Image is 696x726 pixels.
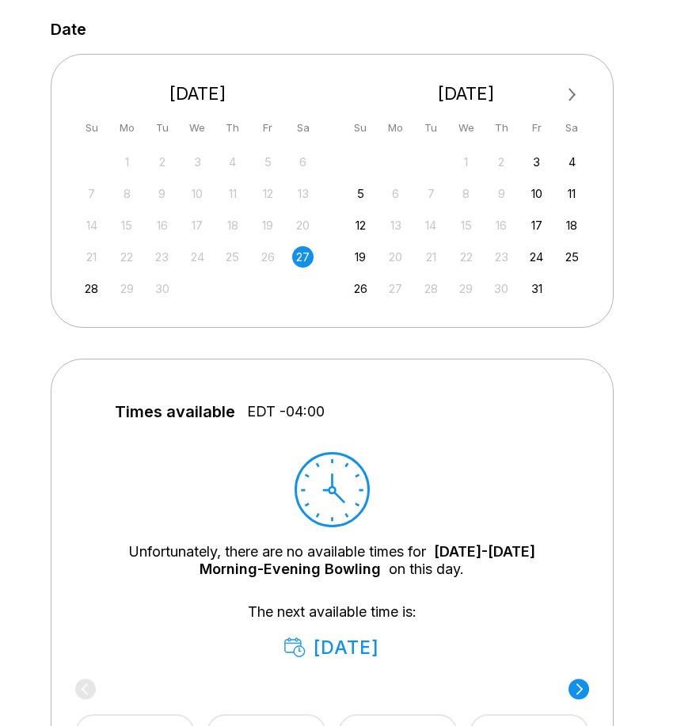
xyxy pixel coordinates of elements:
div: Not available Thursday, September 25th, 2025 [222,246,243,268]
div: month 2025-10 [348,150,585,299]
div: Choose Sunday, October 5th, 2025 [350,183,371,204]
a: [DATE]-[DATE] Morning-Evening Bowling [200,543,535,577]
div: Sa [561,117,583,139]
div: Tu [420,117,442,139]
div: Fr [526,117,547,139]
div: Not available Wednesday, October 29th, 2025 [455,278,477,299]
div: Not available Saturday, September 13th, 2025 [292,183,314,204]
div: Not available Tuesday, September 2nd, 2025 [151,151,173,173]
div: We [455,117,477,139]
div: Not available Wednesday, September 3rd, 2025 [187,151,208,173]
div: Not available Saturday, September 20th, 2025 [292,215,314,236]
div: Tu [151,117,173,139]
div: Not available Monday, October 20th, 2025 [385,246,406,268]
div: Th [491,117,512,139]
span: Times available [115,403,235,420]
div: Su [350,117,371,139]
div: [DATE] [75,83,321,105]
div: Not available Wednesday, October 22nd, 2025 [455,246,477,268]
div: Not available Monday, September 1st, 2025 [116,151,138,173]
div: Not available Thursday, September 18th, 2025 [222,215,243,236]
span: EDT -04:00 [247,403,325,420]
div: The next available time is: [99,603,565,659]
div: month 2025-09 [79,150,317,299]
div: Not available Tuesday, September 16th, 2025 [151,215,173,236]
div: Not available Tuesday, October 7th, 2025 [420,183,442,204]
div: Choose Friday, October 10th, 2025 [526,183,547,204]
div: Not available Thursday, October 16th, 2025 [491,215,512,236]
div: Not available Thursday, October 30th, 2025 [491,278,512,299]
div: Choose Saturday, October 4th, 2025 [561,151,583,173]
div: Choose Saturday, September 27th, 2025 [292,246,314,268]
div: Not available Tuesday, September 23rd, 2025 [151,246,173,268]
div: Not available Sunday, September 7th, 2025 [81,183,102,204]
div: Choose Friday, October 31st, 2025 [526,278,547,299]
div: Not available Friday, September 5th, 2025 [257,151,279,173]
div: Not available Monday, September 22nd, 2025 [116,246,138,268]
div: Th [222,117,243,139]
div: [DATE] [284,637,380,659]
div: Mo [385,117,406,139]
div: Su [81,117,102,139]
div: Not available Thursday, October 9th, 2025 [491,183,512,204]
div: Not available Sunday, September 21st, 2025 [81,246,102,268]
div: Not available Monday, September 15th, 2025 [116,215,138,236]
div: Choose Saturday, October 18th, 2025 [561,215,583,236]
div: Not available Wednesday, October 1st, 2025 [455,151,477,173]
div: Choose Friday, October 3rd, 2025 [526,151,547,173]
label: Date [51,21,86,38]
div: Choose Sunday, October 19th, 2025 [350,246,371,268]
div: Not available Wednesday, October 8th, 2025 [455,183,477,204]
div: Mo [116,117,138,139]
div: Not available Tuesday, September 9th, 2025 [151,183,173,204]
div: Sa [292,117,314,139]
div: Not available Thursday, September 11th, 2025 [222,183,243,204]
div: Fr [257,117,279,139]
div: Not available Monday, October 27th, 2025 [385,278,406,299]
div: Choose Saturday, October 11th, 2025 [561,183,583,204]
div: Choose Sunday, September 28th, 2025 [81,278,102,299]
div: Not available Monday, October 6th, 2025 [385,183,406,204]
div: Choose Sunday, October 12th, 2025 [350,215,371,236]
div: Not available Thursday, October 23rd, 2025 [491,246,512,268]
div: [DATE] [344,83,589,105]
div: Unfortunately, there are no available times for on this day. [99,543,565,578]
div: Not available Tuesday, October 14th, 2025 [420,215,442,236]
div: Not available Thursday, September 4th, 2025 [222,151,243,173]
div: Not available Tuesday, October 21st, 2025 [420,246,442,268]
div: Not available Monday, September 29th, 2025 [116,278,138,299]
div: Choose Friday, October 17th, 2025 [526,215,547,236]
div: Not available Monday, October 13th, 2025 [385,215,406,236]
div: Not available Wednesday, September 17th, 2025 [187,215,208,236]
div: Not available Wednesday, October 15th, 2025 [455,215,477,236]
div: Not available Saturday, September 6th, 2025 [292,151,314,173]
div: Not available Tuesday, October 28th, 2025 [420,278,442,299]
div: Not available Monday, September 8th, 2025 [116,183,138,204]
div: Choose Saturday, October 25th, 2025 [561,246,583,268]
div: We [187,117,208,139]
div: Not available Friday, September 12th, 2025 [257,183,279,204]
div: Not available Wednesday, September 24th, 2025 [187,246,208,268]
button: Next Month [560,82,585,108]
div: Not available Sunday, September 14th, 2025 [81,215,102,236]
div: Choose Sunday, October 26th, 2025 [350,278,371,299]
div: Not available Wednesday, September 10th, 2025 [187,183,208,204]
div: Not available Friday, September 26th, 2025 [257,246,279,268]
div: Not available Friday, September 19th, 2025 [257,215,279,236]
div: Not available Tuesday, September 30th, 2025 [151,278,173,299]
div: Choose Friday, October 24th, 2025 [526,246,547,268]
div: Not available Thursday, October 2nd, 2025 [491,151,512,173]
